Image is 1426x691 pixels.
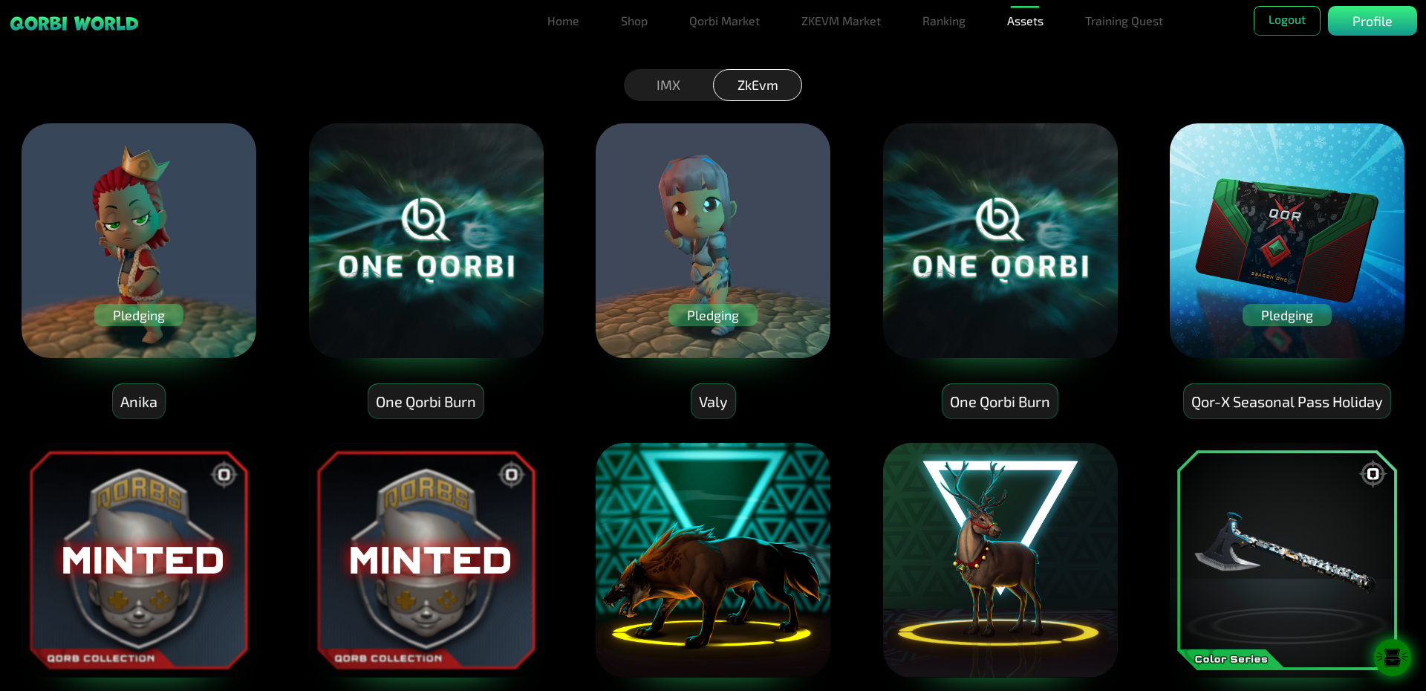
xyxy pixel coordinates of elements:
[307,441,545,679] img: Qorb Premier Badge
[624,69,713,101] div: IMX
[368,384,484,419] div: One Qorbi Burn
[917,6,971,36] a: Ranking
[795,6,887,36] a: ZKEVM Market
[1352,11,1393,31] p: Profile
[594,122,832,360] img: Valy
[1184,384,1390,419] div: Qor-X Seasonal Pass Holiday
[1168,441,1406,679] img: Celestial Nebula Dark Camo
[20,122,258,360] img: Anika
[1079,6,1169,36] a: Training Quest
[615,6,654,36] a: Shop
[594,441,832,679] img: Hyena
[1168,122,1406,360] img: Qor-X Seasonal Pass Holiday
[1001,6,1049,36] a: Assets
[307,122,545,360] img: One Qorbi Burn
[882,441,1119,679] img: Reindeer
[1254,6,1321,36] button: Logout
[20,441,258,679] img: Qorb Premier Badge
[882,122,1119,360] img: One Qorbi Burn
[94,304,183,326] div: Pledging
[668,304,758,326] div: Pledging
[1243,304,1332,326] div: Pledging
[691,384,735,419] div: Valy
[713,69,802,101] div: ZkEvm
[541,6,585,36] a: Home
[9,15,140,32] img: sticky brand-logo
[683,6,766,36] a: Qorbi Market
[942,384,1058,419] div: One Qorbi Burn
[113,384,165,419] div: Anika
